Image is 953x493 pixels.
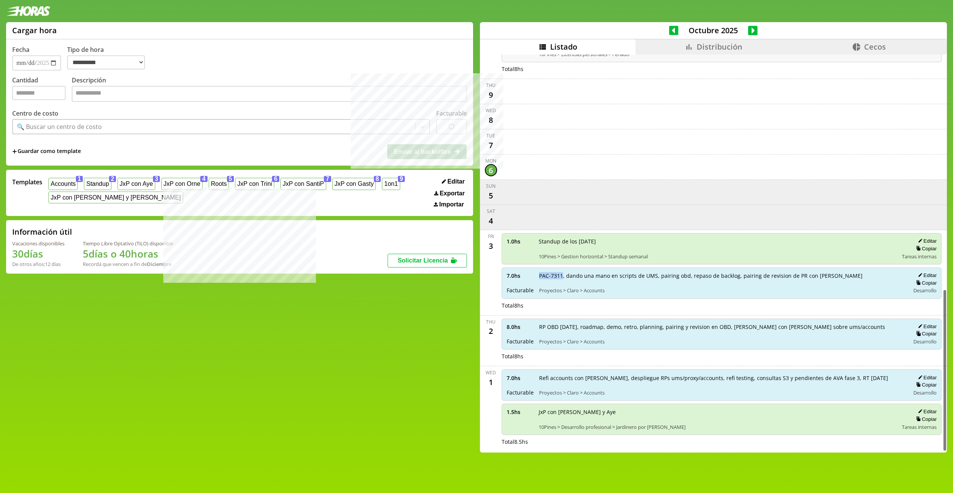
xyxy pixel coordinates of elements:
[914,416,937,422] button: Copiar
[448,178,465,185] span: Editar
[539,323,905,330] span: RP OBD [DATE], roadmap, demo, retro, planning, pairing y revision en OBD, [PERSON_NAME] con [PERS...
[539,408,897,416] span: JxP con [PERSON_NAME] y Aye
[507,287,534,294] span: Facturable
[539,238,897,245] span: Standup de los [DATE]
[916,374,937,381] button: Editar
[485,376,497,388] div: 1
[72,76,467,104] label: Descripción
[485,114,497,126] div: 8
[507,374,534,382] span: 7.0 hs
[200,176,208,182] span: 4
[6,6,50,16] img: logotipo
[539,338,905,345] span: Proyectos > Claro > Accounts
[118,178,155,190] button: JxP con Aye3
[72,86,467,102] textarea: Descripción
[502,302,942,309] div: Total 8 hs
[485,240,497,252] div: 3
[235,178,274,190] button: JxP con Trini6
[485,214,497,227] div: 4
[374,176,381,182] span: 8
[916,323,937,330] button: Editar
[916,238,937,244] button: Editar
[539,272,905,279] span: PAC-7311, dando una mano en scripts de UMS, pairing obd, repaso de backlog, pairing de revision d...
[507,389,534,396] span: Facturable
[550,42,577,52] span: Listado
[12,45,29,54] label: Fecha
[486,183,496,189] div: Sun
[12,261,64,267] div: De otros años: 12 días
[12,147,17,156] span: +
[485,164,497,176] div: 6
[324,176,331,182] span: 7
[914,280,937,286] button: Copiar
[678,25,748,35] span: Octubre 2025
[83,261,173,267] div: Recordá que vencen a fin de
[161,178,203,190] button: JxP con Orne4
[864,42,886,52] span: Cecos
[902,253,937,260] span: Tareas internas
[76,176,83,182] span: 1
[432,190,467,197] button: Exportar
[398,176,405,182] span: 9
[916,272,937,279] button: Editar
[507,323,534,330] span: 8.0 hs
[48,178,78,190] button: Accounts1
[439,190,465,197] span: Exportar
[12,178,42,186] span: Templates
[697,42,742,52] span: Distribución
[486,82,496,89] div: Thu
[486,107,496,114] div: Wed
[388,254,467,267] button: Solicitar Licencia
[83,247,173,261] h1: 5 días o 40 horas
[539,287,905,294] span: Proyectos > Claro > Accounts
[502,65,942,72] div: Total 8 hs
[84,178,111,190] button: Standup2
[913,287,937,294] span: Desarrollo
[507,408,533,416] span: 1.5 hs
[83,240,173,247] div: Tiempo Libre Optativo (TiLO) disponible
[12,147,81,156] span: +Guardar como template
[914,330,937,337] button: Copiar
[280,178,326,190] button: JxP con SantiP7
[485,325,497,337] div: 2
[272,176,279,182] span: 6
[12,76,72,104] label: Cantidad
[439,201,464,208] span: Importar
[539,253,897,260] span: 10Pines > Gestion horizontal > Standup semanal
[539,51,897,58] span: 10Pines > Licencias personales > Feriado
[539,424,897,430] span: 10Pines > Desarrollo profesional > Jardinero por [PERSON_NAME]
[539,389,905,396] span: Proyectos > Claro > Accounts
[17,122,102,131] div: 🔍 Buscar un centro de costo
[502,353,942,360] div: Total 8 hs
[153,176,160,182] span: 3
[382,178,400,190] button: 1on19
[12,86,66,100] input: Cantidad
[486,369,496,376] div: Wed
[486,132,495,139] div: Tue
[67,45,151,71] label: Tipo de hora
[12,247,64,261] h1: 30 días
[914,245,937,252] button: Copiar
[12,25,57,35] h1: Cargar hora
[485,89,497,101] div: 9
[488,233,494,240] div: Fri
[502,438,942,445] div: Total 8.5 hs
[398,257,448,264] span: Solicitar Licencia
[913,389,937,396] span: Desarrollo
[507,238,533,245] span: 1.0 hs
[436,109,467,118] label: Facturable
[480,55,947,452] div: scrollable content
[486,319,496,325] div: Thu
[539,374,905,382] span: Refi accounts con [PERSON_NAME], despliegue RPs ums/proxy/accounts, refi testing, consultas S3 y ...
[902,424,937,430] span: Tareas internas
[485,139,497,151] div: 7
[48,192,183,203] button: JxP con [PERSON_NAME] y [PERSON_NAME]
[12,240,64,247] div: Vacaciones disponibles
[485,158,496,164] div: Mon
[507,338,534,345] span: Facturable
[485,189,497,201] div: 5
[147,261,171,267] b: Diciembre
[507,272,534,279] span: 7.0 hs
[67,55,145,69] select: Tipo de hora
[439,178,467,185] button: Editar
